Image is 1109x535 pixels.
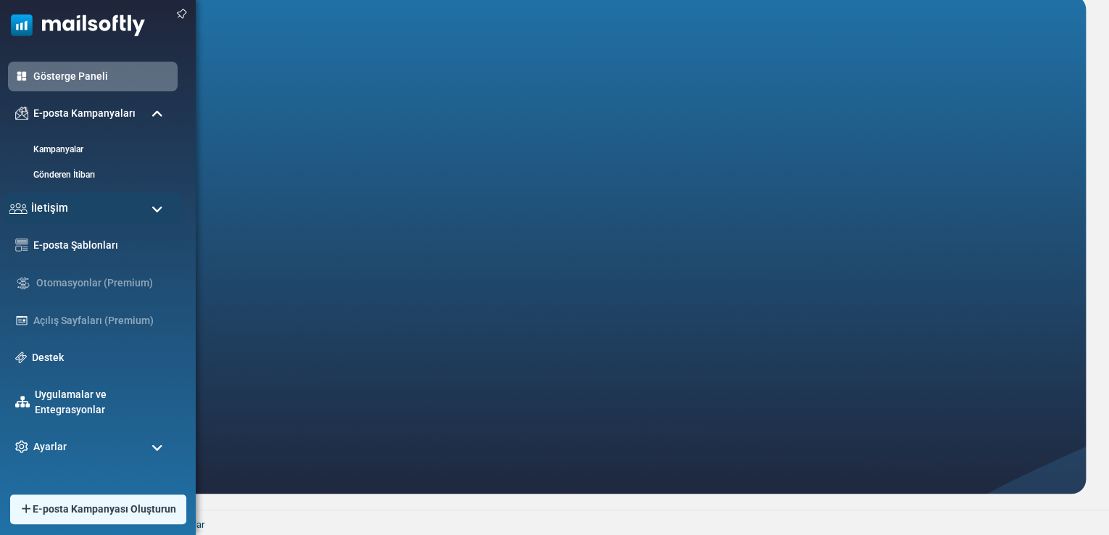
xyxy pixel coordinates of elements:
[8,143,174,156] a: Kampanyalar
[33,441,67,452] font: Ayarlar
[15,275,31,291] img: workflow.svg
[33,144,83,154] font: Kampanyalar
[8,168,174,181] a: Gönderen İtibarı
[32,352,64,363] font: Destek
[31,202,67,214] font: İletişim
[33,70,108,82] font: Gösterge Paneli
[32,350,170,365] a: Destek
[35,387,170,418] a: Uygulamalar ve Entegrasyonlar
[15,352,27,363] img: support-icon.svg
[33,170,95,180] font: Gönderen İtibarı
[35,389,107,415] font: Uygulamalar ve Entegrasyonlar
[15,314,28,327] img: landing_pages.svg
[15,440,28,453] img: settings-icon.svg
[9,203,28,214] img: contacts-icon.svg
[15,70,28,83] img: dashboard-icon-active.svg
[33,69,170,84] a: Gösterge Paneli
[15,107,28,120] img: campaigns-icon.png
[15,239,28,252] img: email-templates-icon.svg
[33,503,176,515] font: E-posta Kampanyası Oluşturun
[33,238,170,253] a: E-posta Şablonları
[33,239,118,251] font: E-posta Şablonları
[33,107,136,119] font: E-posta Kampanyaları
